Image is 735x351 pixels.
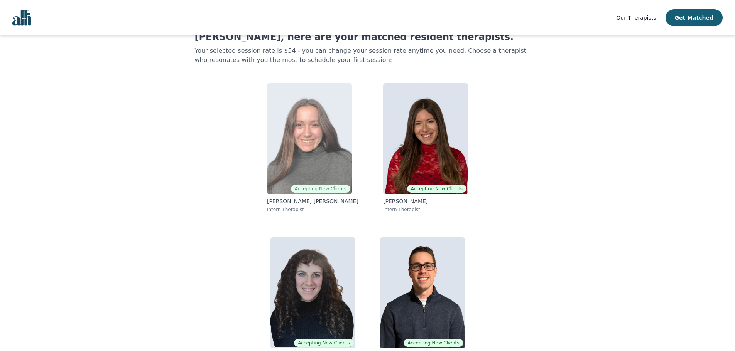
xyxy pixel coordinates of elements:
img: Ethan Braun [380,237,465,348]
a: Alisha LevineAccepting New Clients[PERSON_NAME]Intern Therapist [377,77,474,219]
img: Shira Blake [270,237,355,348]
img: Rachelle Angers Ritacca [267,83,352,194]
span: Accepting New Clients [294,339,353,347]
p: [PERSON_NAME] [PERSON_NAME] [267,197,358,205]
span: Accepting New Clients [407,185,466,193]
img: Alisha Levine [383,83,468,194]
span: Our Therapists [616,15,656,21]
p: Intern Therapist [267,207,358,213]
span: Accepting New Clients [291,185,350,193]
p: Your selected session rate is $54 - you can change your session rate anytime you need. Choose a t... [195,46,541,65]
p: [PERSON_NAME] [383,197,468,205]
a: Our Therapists [616,13,656,22]
h1: [PERSON_NAME], here are your matched resident therapists. [195,31,541,43]
p: Intern Therapist [383,207,468,213]
img: alli logo [12,10,31,26]
span: Accepting New Clients [404,339,463,347]
button: Get Matched [666,9,723,26]
a: Rachelle Angers RitaccaAccepting New Clients[PERSON_NAME] [PERSON_NAME]Intern Therapist [261,77,365,219]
